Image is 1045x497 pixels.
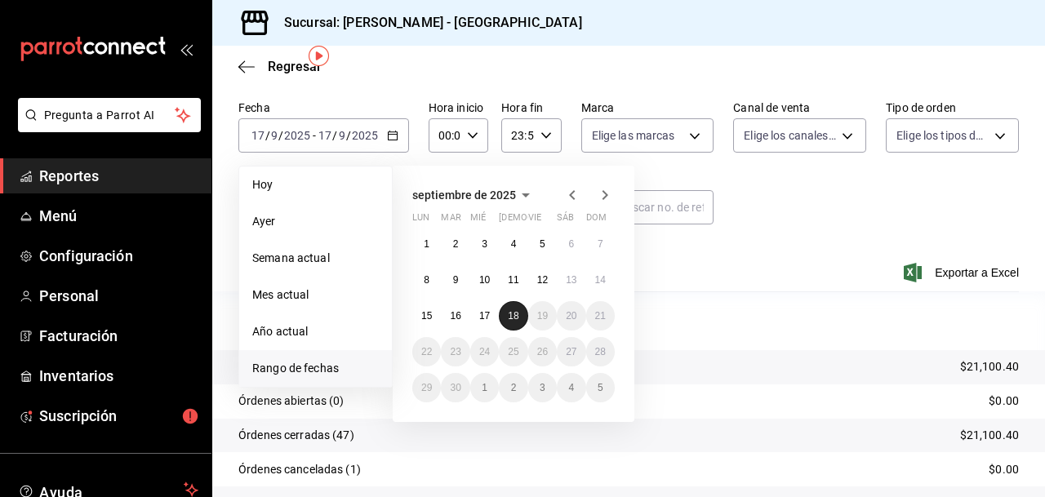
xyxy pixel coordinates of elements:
abbr: sábado [557,212,574,229]
abbr: 29 de septiembre de 2025 [421,382,432,393]
a: Pregunta a Parrot AI [11,118,201,135]
abbr: 3 de octubre de 2025 [540,382,545,393]
abbr: 5 de septiembre de 2025 [540,238,545,250]
p: Órdenes abiertas (0) [238,393,345,410]
p: Órdenes canceladas (1) [238,461,361,478]
abbr: 19 de septiembre de 2025 [537,310,548,322]
button: 21 de septiembre de 2025 [586,301,615,331]
button: 25 de septiembre de 2025 [499,337,527,366]
abbr: miércoles [470,212,486,229]
abbr: 17 de septiembre de 2025 [479,310,490,322]
img: Tooltip marker [309,46,329,66]
button: 7 de septiembre de 2025 [586,229,615,259]
abbr: 1 de septiembre de 2025 [424,238,429,250]
abbr: 22 de septiembre de 2025 [421,346,432,357]
button: 3 de octubre de 2025 [528,373,557,402]
span: / [332,129,337,142]
abbr: 16 de septiembre de 2025 [450,310,460,322]
button: 24 de septiembre de 2025 [470,337,499,366]
p: $21,100.40 [960,427,1019,444]
button: 8 de septiembre de 2025 [412,265,441,295]
button: 18 de septiembre de 2025 [499,301,527,331]
button: 13 de septiembre de 2025 [557,265,585,295]
span: / [265,129,270,142]
abbr: 13 de septiembre de 2025 [566,274,576,286]
button: 3 de septiembre de 2025 [470,229,499,259]
p: Órdenes cerradas (47) [238,427,354,444]
span: Suscripción [39,405,198,427]
button: 2 de septiembre de 2025 [441,229,469,259]
button: 5 de octubre de 2025 [586,373,615,402]
abbr: lunes [412,212,429,229]
span: Mes actual [252,286,379,304]
span: Hoy [252,176,379,193]
abbr: 6 de septiembre de 2025 [568,238,574,250]
label: Hora fin [501,102,561,113]
button: 10 de septiembre de 2025 [470,265,499,295]
span: Año actual [252,323,379,340]
label: Tipo de orden [886,102,1019,113]
button: 20 de septiembre de 2025 [557,301,585,331]
span: Reportes [39,165,198,187]
label: Fecha [238,102,409,113]
button: septiembre de 2025 [412,185,536,205]
span: Inventarios [39,365,198,387]
abbr: 8 de septiembre de 2025 [424,274,429,286]
span: septiembre de 2025 [412,189,516,202]
abbr: 25 de septiembre de 2025 [508,346,518,357]
button: 9 de septiembre de 2025 [441,265,469,295]
button: 22 de septiembre de 2025 [412,337,441,366]
span: Regresar [268,59,322,74]
input: -- [338,129,346,142]
button: 16 de septiembre de 2025 [441,301,469,331]
button: 14 de septiembre de 2025 [586,265,615,295]
span: Facturación [39,325,198,347]
button: 30 de septiembre de 2025 [441,373,469,402]
button: 2 de octubre de 2025 [499,373,527,402]
abbr: 14 de septiembre de 2025 [595,274,606,286]
button: Pregunta a Parrot AI [18,98,201,132]
input: -- [251,129,265,142]
abbr: 28 de septiembre de 2025 [595,346,606,357]
abbr: 30 de septiembre de 2025 [450,382,460,393]
label: Hora inicio [429,102,488,113]
abbr: 26 de septiembre de 2025 [537,346,548,357]
span: Personal [39,285,198,307]
abbr: 9 de septiembre de 2025 [453,274,459,286]
button: 17 de septiembre de 2025 [470,301,499,331]
button: open_drawer_menu [180,42,193,55]
abbr: jueves [499,212,595,229]
span: - [313,129,316,142]
button: 28 de septiembre de 2025 [586,337,615,366]
button: 27 de septiembre de 2025 [557,337,585,366]
button: 29 de septiembre de 2025 [412,373,441,402]
abbr: domingo [586,212,607,229]
abbr: 1 de octubre de 2025 [482,382,487,393]
button: 4 de octubre de 2025 [557,373,585,402]
h3: Sucursal: [PERSON_NAME] - [GEOGRAPHIC_DATA] [271,13,582,33]
abbr: 24 de septiembre de 2025 [479,346,490,357]
button: 1 de octubre de 2025 [470,373,499,402]
abbr: 11 de septiembre de 2025 [508,274,518,286]
abbr: 27 de septiembre de 2025 [566,346,576,357]
label: Marca [581,102,714,113]
abbr: 2 de septiembre de 2025 [453,238,459,250]
abbr: 2 de octubre de 2025 [511,382,517,393]
span: Configuración [39,245,198,267]
span: Rango de fechas [252,360,379,377]
input: -- [270,129,278,142]
label: Canal de venta [733,102,866,113]
button: 11 de septiembre de 2025 [499,265,527,295]
abbr: 4 de septiembre de 2025 [511,238,517,250]
p: $0.00 [989,393,1019,410]
button: Exportar a Excel [907,263,1019,282]
button: 5 de septiembre de 2025 [528,229,557,259]
span: Ayer [252,213,379,230]
span: Pregunta a Parrot AI [44,107,176,124]
span: Elige los canales de venta [744,127,836,144]
abbr: 23 de septiembre de 2025 [450,346,460,357]
abbr: 4 de octubre de 2025 [568,382,574,393]
abbr: 21 de septiembre de 2025 [595,310,606,322]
